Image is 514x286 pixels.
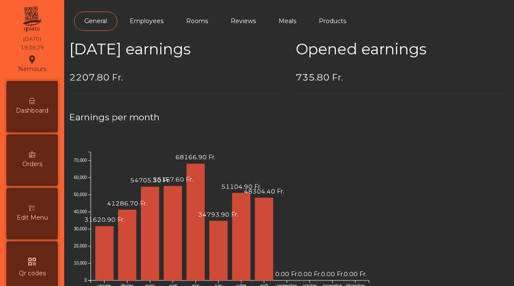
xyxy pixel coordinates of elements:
text: 70,000 [74,158,87,163]
span: Qr codes [19,269,46,278]
text: 40,000 [74,209,87,214]
text: 20,000 [74,244,87,248]
text: 54705.30 Fr. [130,176,170,184]
h4: Earnings per month [69,111,509,124]
span: Edit Menu [17,213,48,222]
text: 55167.60 Fr. [153,176,193,183]
a: General [74,12,117,31]
img: qpiato [21,4,42,34]
text: 34793.90 Fr. [198,211,238,218]
text: 68166.90 Fr. [175,153,216,161]
text: 48304.40 Fr. [244,188,284,195]
div: Nemours [18,53,46,74]
text: 0.00 Fr. [298,270,321,278]
text: 0.00 Fr. [275,270,298,278]
text: 0.00 Fr. [344,270,367,278]
text: 31620.90 Fr. [84,216,125,223]
a: Employees [119,12,174,31]
a: Reviews [220,12,266,31]
h4: 2207.80 Fr. [69,71,283,84]
span: Dashboard [16,106,48,115]
a: Rooms [176,12,218,31]
i: qr_code [27,256,37,267]
text: 51104.90 Fr. [221,182,261,190]
i: location_on [27,54,37,65]
text: 50,000 [74,192,87,197]
text: 10,000 [74,261,87,265]
text: 41286.70 Fr. [107,200,147,207]
div: [DATE] [23,35,41,43]
text: 60,000 [74,175,87,180]
div: 19:36:29 [21,44,44,51]
text: 0.00 Fr. [321,270,344,278]
text: 30,000 [74,226,87,231]
h2: Opened earnings [296,40,509,58]
a: Products [309,12,357,31]
text: 0 [84,278,87,283]
a: Meals [268,12,306,31]
h2: [DATE] earnings [69,40,283,58]
h4: 735.80 Fr. [296,71,509,84]
span: Orders [22,160,42,169]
